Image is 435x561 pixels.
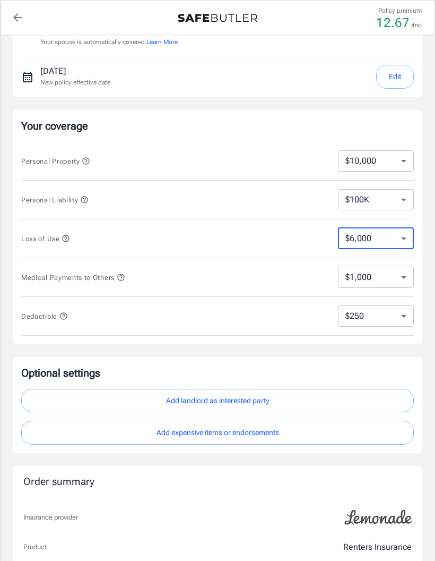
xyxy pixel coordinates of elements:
svg: New policy start date [21,71,34,83]
span: Personal Property [21,157,90,165]
span: Loss of Use [21,235,70,243]
p: Your coverage [21,118,414,133]
button: Personal Property [21,155,90,167]
button: Edit [376,65,414,89]
img: Lemonade [338,503,418,532]
span: Medical Payments to Others [21,274,125,282]
button: Add landlord as interested party [21,389,414,413]
button: Learn More [146,37,178,47]
p: Product [23,542,47,552]
span: Deductible [21,312,68,320]
a: back to quotes [7,7,28,28]
p: Renters Insurance [343,541,412,554]
button: Loss of Use [21,232,70,245]
p: [DATE] [40,65,110,78]
p: Optional settings [21,365,414,380]
button: Personal Liability [21,193,89,206]
p: New policy effective date [40,78,110,87]
p: 12.67 [376,16,410,29]
button: Deductible [21,310,68,322]
span: Personal Liability [21,196,89,204]
div: Order summary [23,474,412,490]
button: Add expensive items or endorsements [21,421,414,445]
p: /mo [412,20,422,30]
button: Medical Payments to Others [21,271,125,284]
p: Your spouse is automatically covered. [40,37,178,47]
img: Back to quotes [178,14,257,22]
p: Policy premium [378,6,422,15]
p: Insurance provider [23,512,78,523]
